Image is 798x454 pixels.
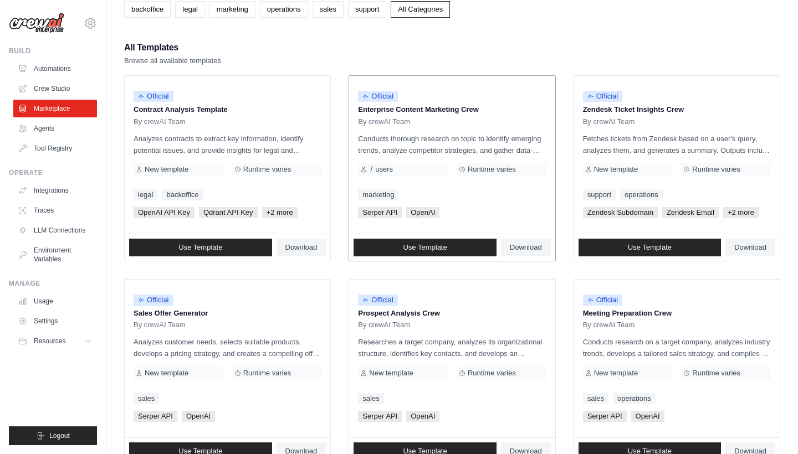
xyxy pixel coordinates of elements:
span: OpenAI [182,411,215,422]
p: Conducts research on a target company, analyzes industry trends, develops a tailored sales strate... [583,336,771,359]
a: Settings [13,312,97,330]
span: Download [734,243,766,252]
span: OpenAI [406,411,439,422]
span: New template [369,369,413,378]
p: Conducts thorough research on topic to identify emerging trends, analyze competitor strategies, a... [358,133,546,156]
a: Use Template [354,239,497,256]
span: Official [583,91,623,102]
p: Analyzes customer needs, selects suitable products, develops a pricing strategy, and creates a co... [134,336,321,359]
span: Serper API [358,207,402,218]
span: Runtime varies [692,165,740,174]
a: operations [260,1,308,18]
span: Official [134,295,173,306]
a: Automations [13,60,97,78]
span: 7 users [369,165,393,174]
a: marketing [358,189,398,200]
a: Environment Variables [13,241,97,268]
span: By crewAI Team [358,321,410,329]
span: Official [358,295,398,306]
a: Use Template [579,239,722,256]
span: Use Template [628,243,672,252]
span: +2 more [262,207,298,218]
span: Runtime varies [692,369,740,378]
span: Runtime varies [468,165,516,174]
h2: All Templates [124,40,221,55]
div: Build [9,47,97,55]
span: Runtime varies [243,165,291,174]
a: Download [277,239,326,256]
span: Serper API [134,411,177,422]
div: Manage [9,279,97,288]
span: OpenAI [631,411,664,422]
a: support [348,1,386,18]
span: By crewAI Team [134,117,186,126]
a: Crew Studio [13,80,97,97]
a: Use Template [129,239,272,256]
a: operations [613,393,656,404]
span: OpenAI API Key [134,207,195,218]
span: Resources [34,337,65,345]
a: Integrations [13,182,97,199]
button: Resources [13,332,97,350]
span: OpenAI [406,207,439,218]
a: Usage [13,292,97,310]
p: Prospect Analysis Crew [358,308,546,319]
a: support [583,189,616,200]
span: New template [145,165,188,174]
p: Researches a target company, analyzes its organizational structure, identifies key contacts, and ... [358,336,546,359]
span: By crewAI Team [583,117,635,126]
a: legal [175,1,204,18]
p: Fetches tickets from Zendesk based on a user's query, analyzes them, and generates a summary. Out... [583,133,771,156]
a: Download [725,239,775,256]
span: Zendesk Email [662,207,719,218]
a: sales [313,1,344,18]
a: Traces [13,202,97,219]
img: Logo [9,13,64,34]
span: Use Template [178,243,222,252]
a: Marketplace [13,100,97,117]
p: Contract Analysis Template [134,104,321,115]
span: By crewAI Team [583,321,635,329]
span: Runtime varies [243,369,291,378]
span: Official [583,295,623,306]
span: Runtime varies [468,369,516,378]
span: +2 more [723,207,759,218]
p: Sales Offer Generator [134,308,321,319]
a: sales [358,393,383,404]
a: Agents [13,120,97,137]
span: Use Template [403,243,447,252]
a: Download [501,239,551,256]
p: Enterprise Content Marketing Crew [358,104,546,115]
a: legal [134,189,157,200]
a: operations [620,189,663,200]
a: sales [583,393,608,404]
a: marketing [209,1,255,18]
span: Serper API [358,411,402,422]
a: All Categories [391,1,450,18]
span: Logout [49,431,70,440]
p: Analyzes contracts to extract key information, identify potential issues, and provide insights fo... [134,133,321,156]
a: Tool Registry [13,140,97,157]
a: backoffice [124,1,171,18]
span: Download [285,243,318,252]
span: By crewAI Team [358,117,410,126]
a: LLM Connections [13,221,97,239]
span: Official [134,91,173,102]
a: backoffice [162,189,203,200]
span: Qdrant API Key [199,207,258,218]
span: Zendesk Subdomain [583,207,658,218]
span: New template [145,369,188,378]
p: Meeting Preparation Crew [583,308,771,319]
button: Logout [9,426,97,445]
div: Operate [9,168,97,177]
p: Zendesk Ticket Insights Crew [583,104,771,115]
p: Browse all available templates [124,55,221,66]
span: Serper API [583,411,627,422]
span: Official [358,91,398,102]
span: Download [510,243,542,252]
a: sales [134,393,159,404]
span: New template [594,165,638,174]
span: By crewAI Team [134,321,186,329]
span: New template [594,369,638,378]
